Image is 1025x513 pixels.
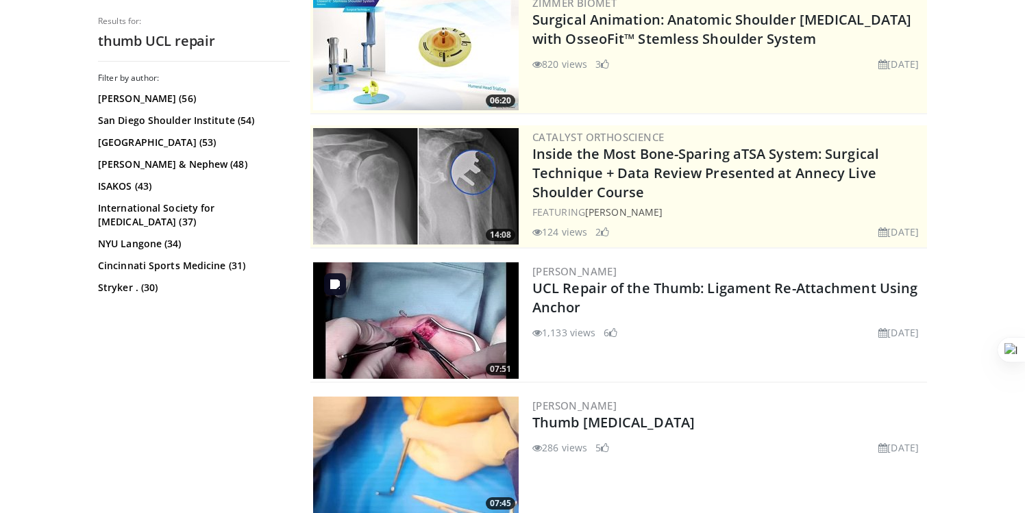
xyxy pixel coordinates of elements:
li: [DATE] [878,440,919,455]
a: 07:51 [313,262,519,379]
img: 1db775ff-40cc-47dd-b7d5-0f20e14bca41.300x170_q85_crop-smart_upscale.jpg [313,262,519,379]
a: Catalyst OrthoScience [532,130,664,144]
li: 1,133 views [532,325,595,340]
li: 3 [595,57,609,71]
li: 820 views [532,57,587,71]
a: Stryker . (30) [98,281,286,295]
a: NYU Langone (34) [98,237,286,251]
a: [GEOGRAPHIC_DATA] (53) [98,136,286,149]
div: FEATURING [532,205,924,219]
span: 14:08 [486,229,515,241]
a: [PERSON_NAME] [532,399,617,412]
span: 06:20 [486,95,515,107]
li: 6 [604,325,617,340]
li: 5 [595,440,609,455]
a: [PERSON_NAME] [532,264,617,278]
img: 7d8b3c25-a9a4-459b-b693-7f169858dc52.300x170_q85_crop-smart_upscale.jpg [313,397,519,513]
a: ISAKOS (43) [98,179,286,193]
h3: Filter by author: [98,73,290,84]
li: [DATE] [878,225,919,239]
li: 2 [595,225,609,239]
h2: thumb UCL repair [98,32,290,50]
a: 14:08 [313,128,519,245]
a: [PERSON_NAME] [585,205,663,218]
span: 07:45 [486,497,515,510]
img: 9f15458b-d013-4cfd-976d-a83a3859932f.300x170_q85_crop-smart_upscale.jpg [313,128,519,245]
li: 124 views [532,225,587,239]
span: 07:51 [486,363,515,375]
p: Results for: [98,16,290,27]
li: 286 views [532,440,587,455]
a: Cincinnati Sports Medicine (31) [98,259,286,273]
a: Surgical Animation: Anatomic Shoulder [MEDICAL_DATA] with OsseoFit™ Stemless Shoulder System [532,10,911,48]
a: [PERSON_NAME] (56) [98,92,286,105]
a: 07:45 [313,397,519,513]
a: [PERSON_NAME] & Nephew (48) [98,158,286,171]
a: Thumb [MEDICAL_DATA] [532,413,695,431]
li: [DATE] [878,325,919,340]
li: [DATE] [878,57,919,71]
a: International Society for [MEDICAL_DATA] (37) [98,201,286,229]
a: Inside the Most Bone-Sparing aTSA System: Surgical Technique + Data Review Presented at Annecy Li... [532,145,879,201]
a: UCL Repair of the Thumb: Ligament Re-Attachment Using Anchor [532,279,917,316]
a: San Diego Shoulder Institute (54) [98,114,286,127]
